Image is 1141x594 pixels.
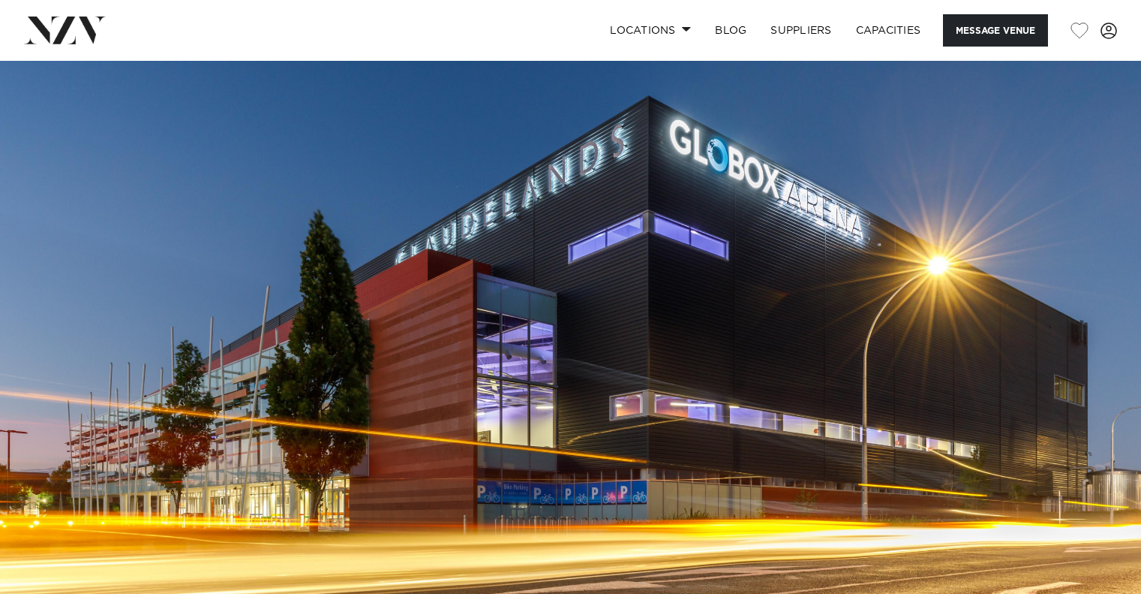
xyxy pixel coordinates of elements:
[758,14,843,47] a: SUPPLIERS
[943,14,1048,47] button: Message Venue
[844,14,933,47] a: Capacities
[598,14,703,47] a: Locations
[703,14,758,47] a: BLOG
[24,17,106,44] img: nzv-logo.png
